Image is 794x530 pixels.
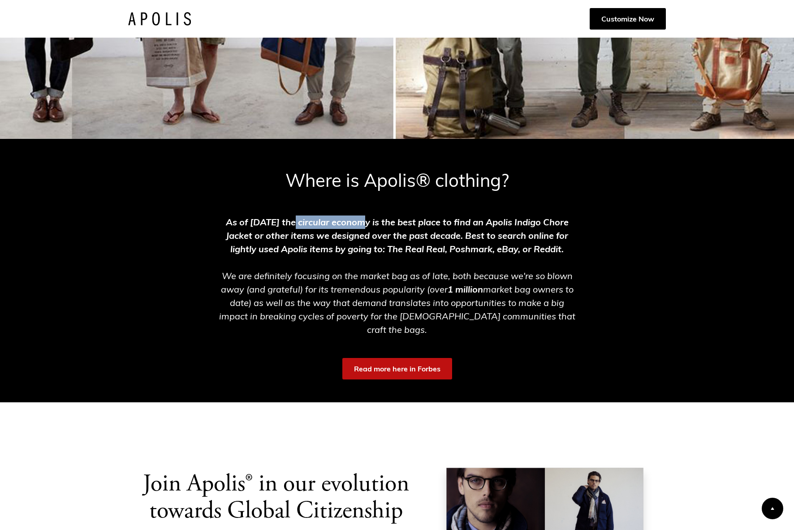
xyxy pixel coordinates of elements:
strong: As of [DATE] the circular economy is the best place to find an Apolis Indigo Chore Jacket or othe... [226,216,569,254]
h3: Join Apolis® in our evolution towards Global Citizenship [134,472,419,526]
a: Read more here in Forbes [342,358,452,379]
h3: Where is Apolis® clothing? [285,161,509,190]
div: We are definitely focusing on the market bag as of late, both because we're so blown away (and gr... [209,207,585,336]
a: Customize Now [590,8,666,30]
strong: 1 million [448,284,483,295]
